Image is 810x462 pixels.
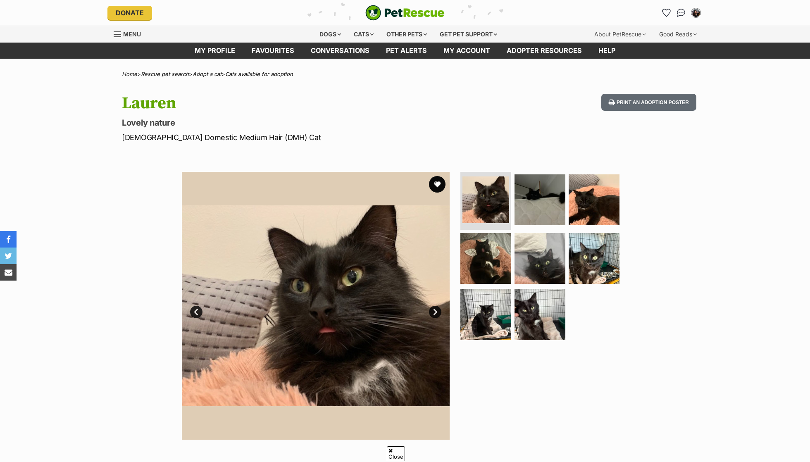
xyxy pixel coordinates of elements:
img: Photo of Lauren [460,289,511,340]
a: Home [122,71,137,77]
img: logo-cat-932fe2b9b8326f06289b0f2fb663e598f794de774fb13d1741a6617ecf9a85b4.svg [365,5,445,21]
img: Photo of Lauren [462,176,509,223]
span: Close [387,446,405,461]
img: Photo of Lauren [182,172,450,440]
div: Dogs [314,26,347,43]
img: Duong Do (Freya) profile pic [692,9,700,17]
a: PetRescue [365,5,445,21]
a: My profile [186,43,243,59]
a: Favourites [243,43,303,59]
div: About PetRescue [588,26,652,43]
a: Menu [114,26,147,41]
img: chat-41dd97257d64d25036548639549fe6c8038ab92f7586957e7f3b1b290dea8141.svg [677,9,686,17]
div: > > > [101,71,709,77]
a: Prev [190,306,202,318]
ul: Account quick links [660,6,703,19]
a: Conversations [674,6,688,19]
a: Pet alerts [378,43,435,59]
img: Photo of Lauren [515,233,565,284]
img: Photo of Lauren [460,233,511,284]
a: Adopt a cat [193,71,222,77]
div: Good Reads [653,26,703,43]
a: Cats available for adoption [225,71,293,77]
img: Photo of Lauren [569,233,619,284]
button: favourite [429,176,445,193]
a: Donate [107,6,152,20]
h1: Lauren [122,94,472,113]
button: Print an adoption poster [601,94,696,111]
div: Cats [348,26,379,43]
p: Lovely nature [122,117,472,129]
div: Other pets [381,26,433,43]
a: Favourites [660,6,673,19]
a: Next [429,306,441,318]
div: Get pet support [434,26,503,43]
img: Photo of Lauren [515,174,565,225]
img: Photo of Lauren [569,174,619,225]
a: My account [435,43,498,59]
a: Adopter resources [498,43,590,59]
a: Help [590,43,624,59]
a: Rescue pet search [141,71,189,77]
p: [DEMOGRAPHIC_DATA] Domestic Medium Hair (DMH) Cat [122,132,472,143]
span: Menu [123,31,141,38]
a: conversations [303,43,378,59]
button: My account [689,6,703,19]
img: Photo of Lauren [515,289,565,340]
